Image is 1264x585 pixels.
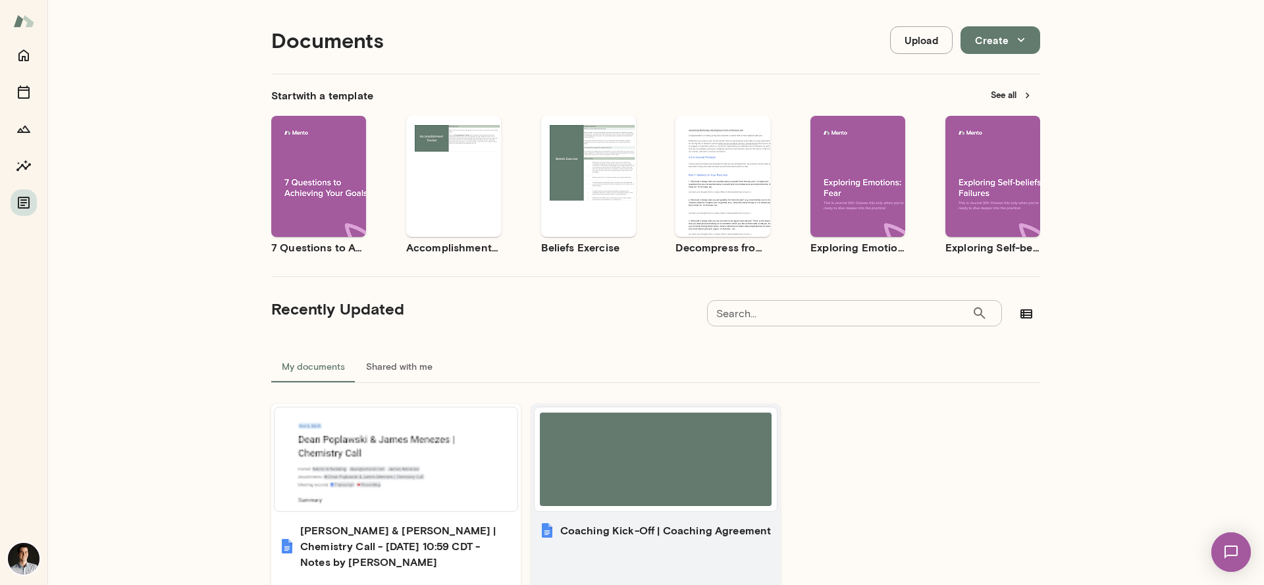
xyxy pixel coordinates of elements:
[355,351,443,382] button: Shared with me
[961,26,1040,54] button: Create
[11,116,37,142] button: Growth Plan
[890,26,953,54] button: Upload
[271,88,373,103] h6: Start with a template
[983,85,1040,105] button: See all
[279,538,295,554] img: Dean Poplawski & James Menezes | Chemistry Call - 2025/10/03 10:59 CDT - Notes by Gemini
[945,240,1040,255] h6: Exploring Self-beliefs: Failures
[541,240,636,255] h6: Beliefs Exercise
[300,522,513,570] h6: [PERSON_NAME] & [PERSON_NAME] | Chemistry Call - [DATE] 10:59 CDT - Notes by [PERSON_NAME]
[539,522,555,538] img: Coaching Kick-Off | Coaching Agreement
[271,240,366,255] h6: 7 Questions to Achieving Your Goals
[560,522,772,538] h6: Coaching Kick-Off | Coaching Agreement
[13,9,34,34] img: Mento
[11,79,37,105] button: Sessions
[11,42,37,68] button: Home
[271,298,404,319] h5: Recently Updated
[11,153,37,179] button: Insights
[271,28,384,53] h4: Documents
[271,351,1040,382] div: documents tabs
[8,543,39,574] img: Dean Poplawski
[11,190,37,216] button: Documents
[810,240,905,255] h6: Exploring Emotions: Fear
[675,240,770,255] h6: Decompress from a Job
[271,351,355,382] button: My documents
[406,240,501,255] h6: Accomplishment Tracker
